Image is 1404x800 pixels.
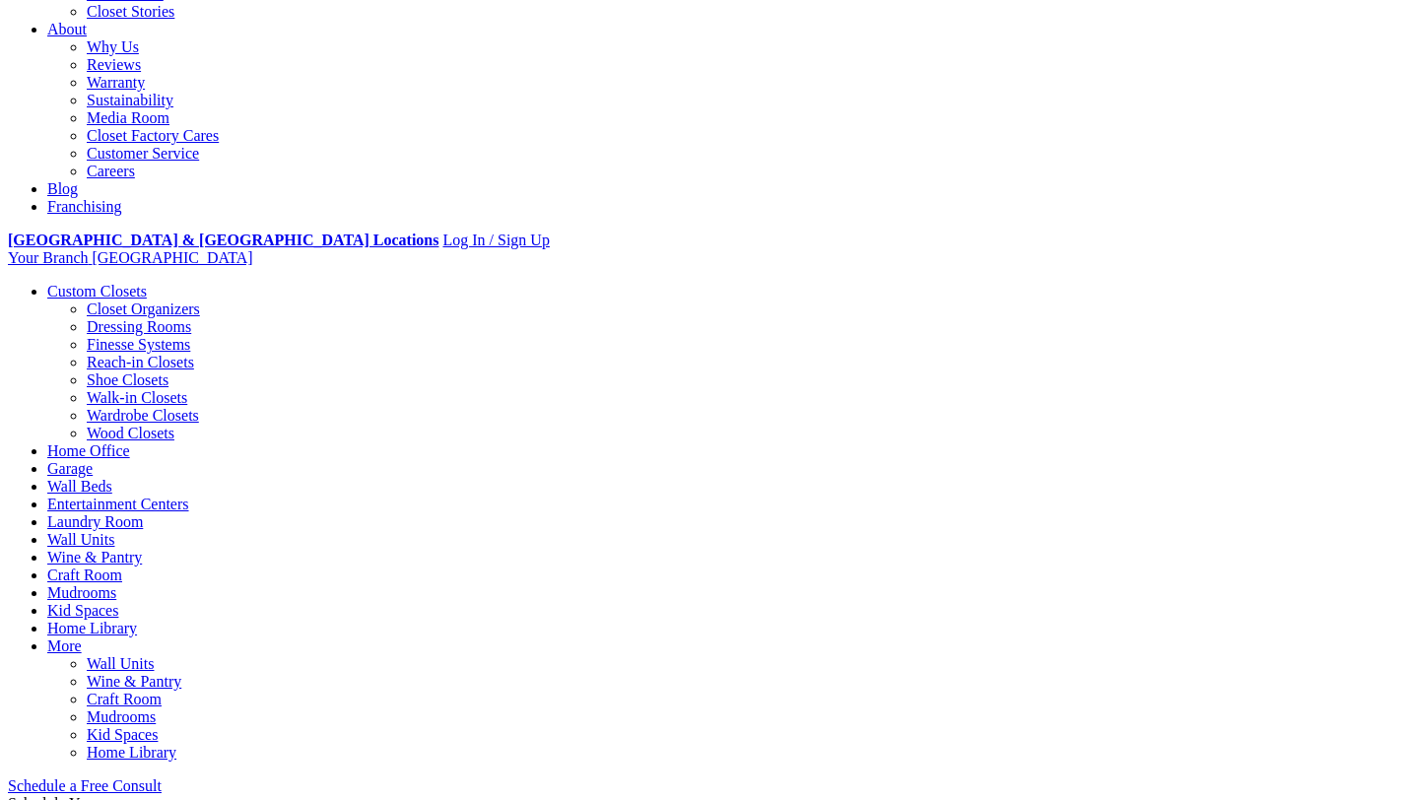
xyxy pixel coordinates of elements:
[87,655,154,672] a: Wall Units
[47,180,78,197] a: Blog
[87,726,158,743] a: Kid Spaces
[92,249,252,266] span: [GEOGRAPHIC_DATA]
[87,318,191,335] a: Dressing Rooms
[87,407,199,424] a: Wardrobe Closets
[87,389,187,406] a: Walk-in Closets
[47,442,130,459] a: Home Office
[47,478,112,495] a: Wall Beds
[87,708,156,725] a: Mudrooms
[47,602,118,619] a: Kid Spaces
[87,163,135,179] a: Careers
[47,620,137,636] a: Home Library
[87,336,190,353] a: Finesse Systems
[87,354,194,370] a: Reach-in Closets
[87,92,173,108] a: Sustainability
[47,496,189,512] a: Entertainment Centers
[87,371,168,388] a: Shoe Closets
[87,691,162,707] a: Craft Room
[87,300,200,317] a: Closet Organizers
[87,38,139,55] a: Why Us
[47,531,114,548] a: Wall Units
[87,425,174,441] a: Wood Closets
[47,584,116,601] a: Mudrooms
[8,232,438,248] a: [GEOGRAPHIC_DATA] & [GEOGRAPHIC_DATA] Locations
[47,21,87,37] a: About
[8,249,253,266] a: Your Branch [GEOGRAPHIC_DATA]
[47,460,93,477] a: Garage
[87,673,181,690] a: Wine & Pantry
[47,637,82,654] a: More menu text will display only on big screen
[8,249,88,266] span: Your Branch
[8,777,162,794] a: Schedule a Free Consult (opens a dropdown menu)
[47,549,142,566] a: Wine & Pantry
[47,513,143,530] a: Laundry Room
[87,127,219,144] a: Closet Factory Cares
[87,3,174,20] a: Closet Stories
[87,744,176,761] a: Home Library
[87,74,145,91] a: Warranty
[47,567,122,583] a: Craft Room
[442,232,549,248] a: Log In / Sign Up
[87,109,169,126] a: Media Room
[87,145,199,162] a: Customer Service
[47,198,122,215] a: Franchising
[87,56,141,73] a: Reviews
[47,283,147,300] a: Custom Closets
